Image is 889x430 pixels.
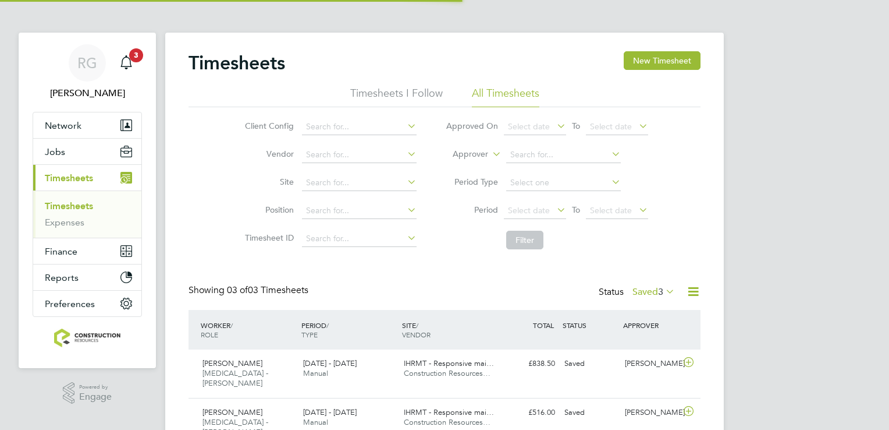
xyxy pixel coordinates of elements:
div: Status [599,284,677,301]
button: New Timesheet [624,51,700,70]
span: Reports [45,272,79,283]
span: 3 [658,286,663,298]
span: Manual [303,417,328,427]
span: [DATE] - [DATE] [303,358,357,368]
input: Search for... [302,203,417,219]
li: All Timesheets [472,86,539,107]
span: VENDOR [402,330,431,339]
div: PERIOD [298,315,399,345]
span: Manual [303,368,328,378]
span: ROLE [201,330,218,339]
label: Position [241,205,294,215]
span: TYPE [301,330,318,339]
div: [PERSON_NAME] [620,403,681,422]
input: Search for... [302,119,417,135]
span: To [568,118,584,133]
span: Construction Resources… [404,368,490,378]
div: £838.50 [499,354,560,373]
span: / [416,320,418,330]
a: Timesheets [45,200,93,212]
span: Jobs [45,146,65,157]
div: STATUS [560,315,620,336]
span: Network [45,120,81,131]
div: £516.00 [499,403,560,422]
button: Timesheets [33,165,141,191]
span: [PERSON_NAME] [202,407,262,417]
button: Finance [33,238,141,264]
label: Period Type [446,177,498,187]
span: Powered by [79,382,112,392]
a: Expenses [45,217,84,228]
label: Vendor [241,149,294,159]
div: APPROVER [620,315,681,336]
span: TOTAL [533,320,554,330]
span: / [230,320,233,330]
div: Saved [560,403,620,422]
span: Preferences [45,298,95,309]
div: Saved [560,354,620,373]
input: Search for... [302,147,417,163]
span: Engage [79,392,112,402]
span: IHRMT - Responsive mai… [404,407,494,417]
input: Search for... [302,175,417,191]
a: 3 [115,44,138,82]
li: Timesheets I Follow [350,86,443,107]
span: / [326,320,329,330]
label: Client Config [241,121,294,131]
label: Approved On [446,121,498,131]
div: Showing [189,284,311,297]
span: RG [77,55,97,71]
span: Select date [508,205,550,216]
label: Timesheet ID [241,232,294,243]
button: Jobs [33,139,141,164]
button: Network [33,112,141,138]
span: Rebecca Galbraigth [33,86,142,100]
span: Finance [45,246,77,257]
span: Select date [508,121,550,132]
div: [PERSON_NAME] [620,354,681,373]
span: Timesheets [45,172,93,184]
button: Preferences [33,291,141,316]
a: RG[PERSON_NAME] [33,44,142,100]
button: Filter [506,231,543,249]
input: Search for... [302,231,417,247]
span: Select date [590,121,632,132]
input: Select one [506,175,621,191]
label: Period [446,205,498,215]
a: Powered byEngage [63,382,112,404]
span: To [568,202,584,217]
span: 03 of [227,284,248,296]
label: Site [241,177,294,187]
nav: Main navigation [19,33,156,368]
label: Saved [632,286,675,298]
span: 03 Timesheets [227,284,308,296]
input: Search for... [506,147,621,163]
a: Go to home page [33,329,142,347]
span: [DATE] - [DATE] [303,407,357,417]
span: 3 [129,48,143,62]
button: Reports [33,265,141,290]
label: Approver [436,149,488,160]
img: construction-resources-logo-retina.png [54,329,121,347]
h2: Timesheets [189,51,285,75]
span: [MEDICAL_DATA] - [PERSON_NAME] [202,368,268,388]
span: Construction Resources… [404,417,490,427]
span: IHRMT - Responsive mai… [404,358,494,368]
span: [PERSON_NAME] [202,358,262,368]
div: Timesheets [33,191,141,238]
div: SITE [399,315,500,345]
span: Select date [590,205,632,216]
div: WORKER [198,315,298,345]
